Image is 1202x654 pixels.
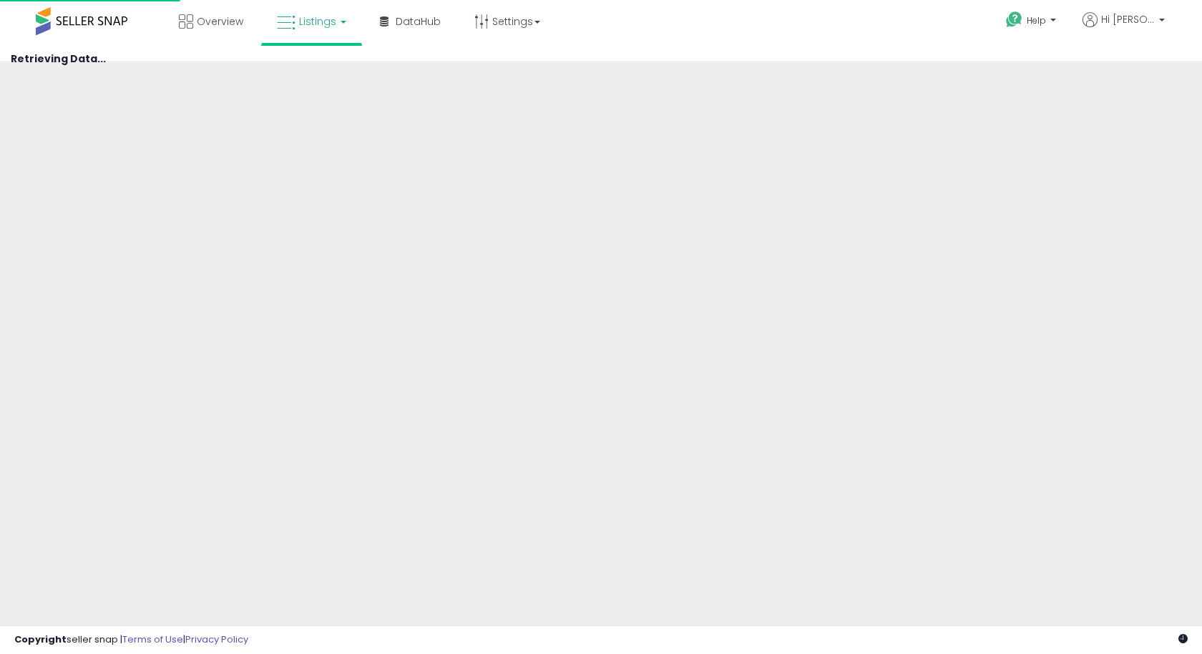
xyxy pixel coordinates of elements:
a: Hi [PERSON_NAME] [1083,12,1165,44]
span: Overview [197,14,243,29]
i: Get Help [1005,11,1023,29]
h4: Retrieving Data... [11,54,1191,64]
span: Help [1027,14,1046,26]
span: Hi [PERSON_NAME] [1101,12,1155,26]
span: Listings [299,14,336,29]
span: DataHub [396,14,441,29]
